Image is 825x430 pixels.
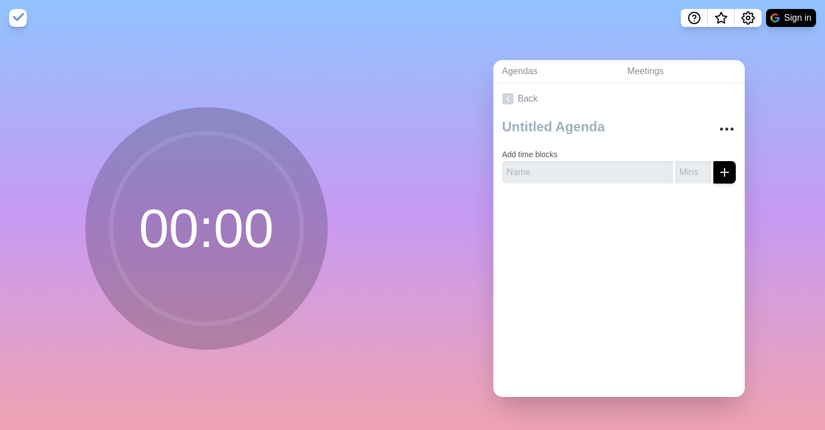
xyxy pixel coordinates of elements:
button: What’s new [708,9,735,27]
a: Meetings [618,60,745,83]
a: Agendas [493,60,618,83]
input: Name [502,161,673,184]
button: Sign in [766,9,816,27]
a: Back [493,83,745,115]
button: More [716,118,738,140]
img: google logo [771,13,780,22]
button: Settings [735,9,762,27]
label: Add time blocks [502,150,558,159]
img: timeblocks logo [9,9,27,27]
button: Help [681,9,708,27]
input: Mins [675,161,711,184]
